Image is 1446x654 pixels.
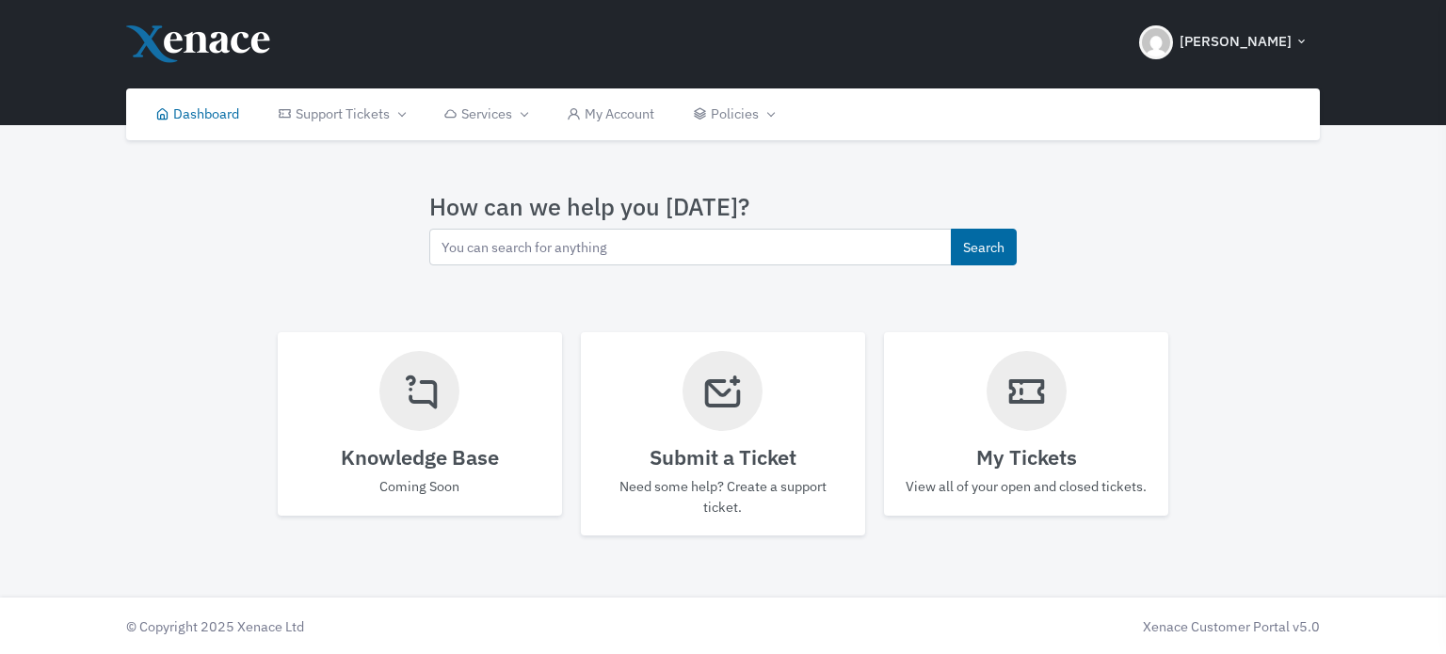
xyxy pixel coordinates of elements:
[903,445,1149,470] h4: My Tickets
[1139,25,1173,59] img: Header Avatar
[600,445,846,470] h4: Submit a Ticket
[903,476,1149,497] p: View all of your open and closed tickets.
[951,229,1017,265] button: Search
[429,229,952,265] input: You can search for anything
[674,88,794,140] a: Policies
[600,476,846,517] p: Need some help? Create a support ticket.
[278,332,562,516] a: Knowledge Base Coming Soon
[429,193,1017,221] h3: How can we help you [DATE]?
[297,476,543,497] p: Coming Soon
[732,616,1320,637] div: Xenace Customer Portal v5.0
[1180,31,1292,53] span: [PERSON_NAME]
[425,88,547,140] a: Services
[297,445,543,470] h4: Knowledge Base
[884,332,1168,516] a: My Tickets View all of your open and closed tickets.
[1128,9,1320,75] button: [PERSON_NAME]
[258,88,424,140] a: Support Tickets
[581,332,865,536] a: Submit a Ticket Need some help? Create a support ticket.
[136,88,259,140] a: Dashboard
[547,88,674,140] a: My Account
[117,616,723,637] div: © Copyright 2025 Xenace Ltd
